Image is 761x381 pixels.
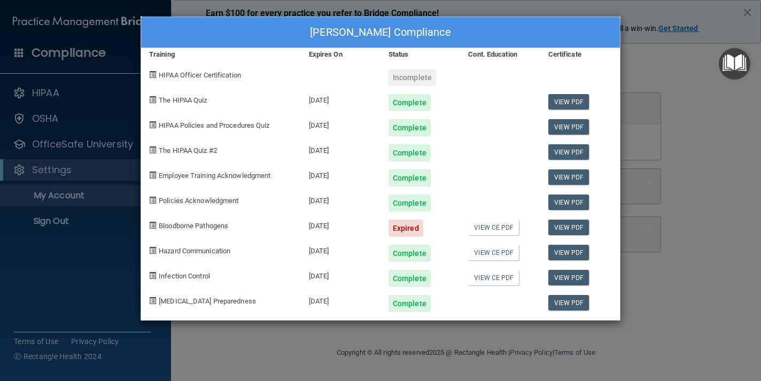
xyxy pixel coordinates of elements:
[159,172,270,180] span: Employee Training Acknowledgment
[301,237,381,262] div: [DATE]
[301,48,381,61] div: Expires On
[468,220,519,235] a: View CE PDF
[159,146,217,154] span: The HIPAA Quiz #2
[389,69,436,86] div: Incomplete
[468,270,519,285] a: View CE PDF
[548,195,589,210] a: View PDF
[301,136,381,161] div: [DATE]
[159,272,210,280] span: Infection Control
[468,245,519,260] a: View CE PDF
[548,144,589,160] a: View PDF
[301,212,381,237] div: [DATE]
[159,247,230,255] span: Hazard Communication
[301,287,381,312] div: [DATE]
[159,222,228,230] span: Bloodborne Pathogens
[141,17,620,48] div: [PERSON_NAME] Compliance
[301,186,381,212] div: [DATE]
[548,169,589,185] a: View PDF
[548,94,589,110] a: View PDF
[389,245,431,262] div: Complete
[548,220,589,235] a: View PDF
[548,119,589,135] a: View PDF
[548,270,589,285] a: View PDF
[381,48,460,61] div: Status
[389,270,431,287] div: Complete
[159,71,241,79] span: HIPAA Officer Certification
[389,295,431,312] div: Complete
[548,245,589,260] a: View PDF
[389,119,431,136] div: Complete
[159,96,207,104] span: The HIPAA Quiz
[548,295,589,310] a: View PDF
[141,48,301,61] div: Training
[301,111,381,136] div: [DATE]
[540,48,620,61] div: Certificate
[719,48,750,80] button: Open Resource Center
[389,94,431,111] div: Complete
[389,195,431,212] div: Complete
[389,220,423,237] div: Expired
[159,297,256,305] span: [MEDICAL_DATA] Preparedness
[159,121,269,129] span: HIPAA Policies and Procedures Quiz
[301,161,381,186] div: [DATE]
[301,262,381,287] div: [DATE]
[301,86,381,111] div: [DATE]
[159,197,238,205] span: Policies Acknowledgment
[389,169,431,186] div: Complete
[389,144,431,161] div: Complete
[460,48,540,61] div: Cont. Education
